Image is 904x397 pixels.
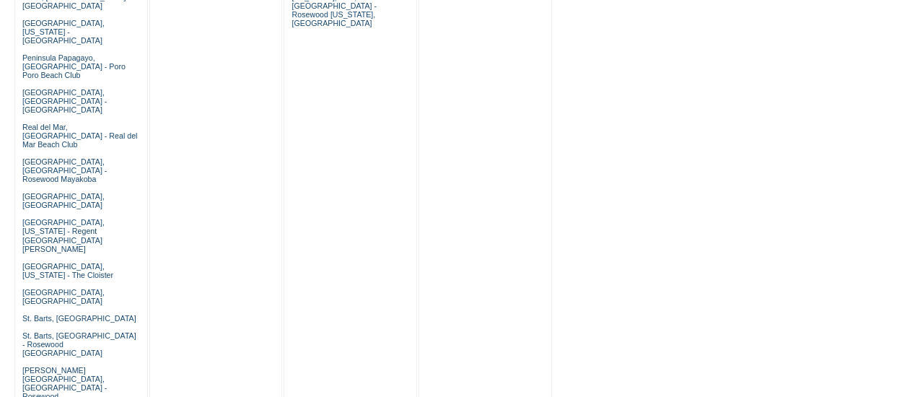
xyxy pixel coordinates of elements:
[22,88,107,114] a: [GEOGRAPHIC_DATA], [GEOGRAPHIC_DATA] - [GEOGRAPHIC_DATA]
[22,19,105,45] a: [GEOGRAPHIC_DATA], [US_STATE] - [GEOGRAPHIC_DATA]
[22,157,107,183] a: [GEOGRAPHIC_DATA], [GEOGRAPHIC_DATA] - Rosewood Mayakoba
[22,53,126,79] a: Peninsula Papagayo, [GEOGRAPHIC_DATA] - Poro Poro Beach Club
[22,287,105,305] a: [GEOGRAPHIC_DATA], [GEOGRAPHIC_DATA]
[22,123,138,149] a: Real del Mar, [GEOGRAPHIC_DATA] - Real del Mar Beach Club
[22,331,136,357] a: St. Barts, [GEOGRAPHIC_DATA] - Rosewood [GEOGRAPHIC_DATA]
[22,261,113,279] a: [GEOGRAPHIC_DATA], [US_STATE] - The Cloister
[22,218,105,253] a: [GEOGRAPHIC_DATA], [US_STATE] - Regent [GEOGRAPHIC_DATA][PERSON_NAME]
[22,313,136,322] a: St. Barts, [GEOGRAPHIC_DATA]
[22,192,105,209] a: [GEOGRAPHIC_DATA], [GEOGRAPHIC_DATA]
